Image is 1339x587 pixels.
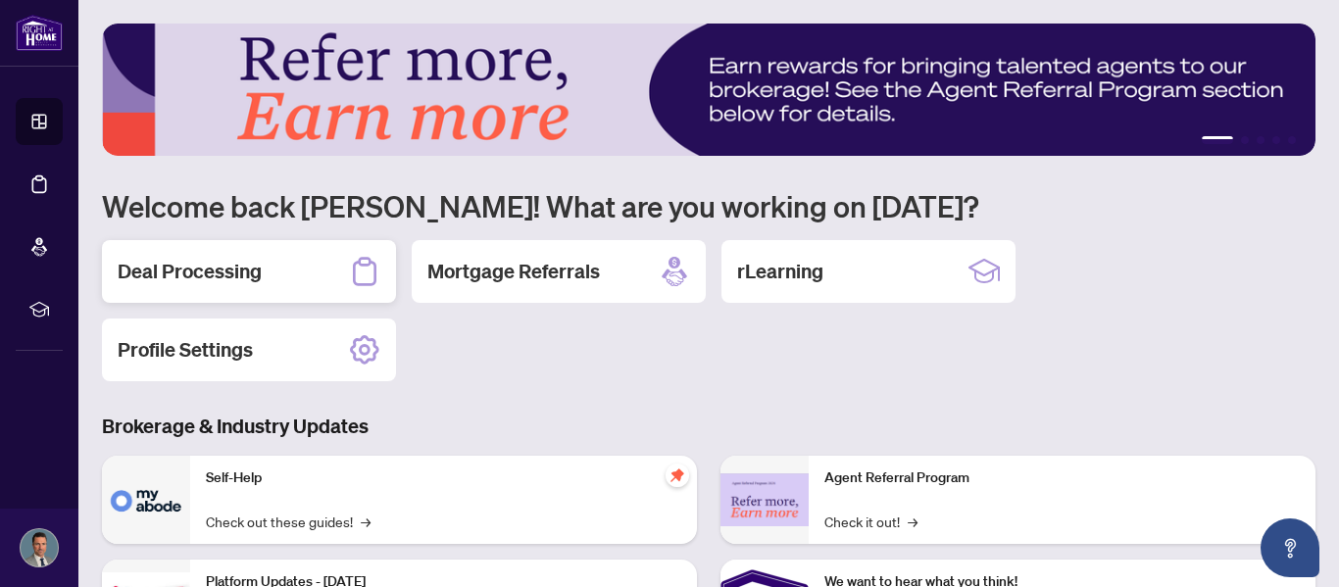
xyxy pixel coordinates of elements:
[666,464,689,487] span: pushpin
[206,467,681,489] p: Self-Help
[102,24,1315,156] img: Slide 0
[427,258,600,285] h2: Mortgage Referrals
[824,511,917,532] a: Check it out!→
[16,15,63,51] img: logo
[1241,136,1249,144] button: 2
[102,187,1315,224] h1: Welcome back [PERSON_NAME]! What are you working on [DATE]?
[102,413,1315,440] h3: Brokerage & Industry Updates
[908,511,917,532] span: →
[720,473,809,527] img: Agent Referral Program
[1288,136,1296,144] button: 5
[1272,136,1280,144] button: 4
[102,456,190,544] img: Self-Help
[1202,136,1233,144] button: 1
[824,467,1300,489] p: Agent Referral Program
[21,529,58,566] img: Profile Icon
[1257,136,1265,144] button: 3
[737,258,823,285] h2: rLearning
[361,511,371,532] span: →
[118,258,262,285] h2: Deal Processing
[1261,518,1319,577] button: Open asap
[206,511,371,532] a: Check out these guides!→
[118,336,253,364] h2: Profile Settings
